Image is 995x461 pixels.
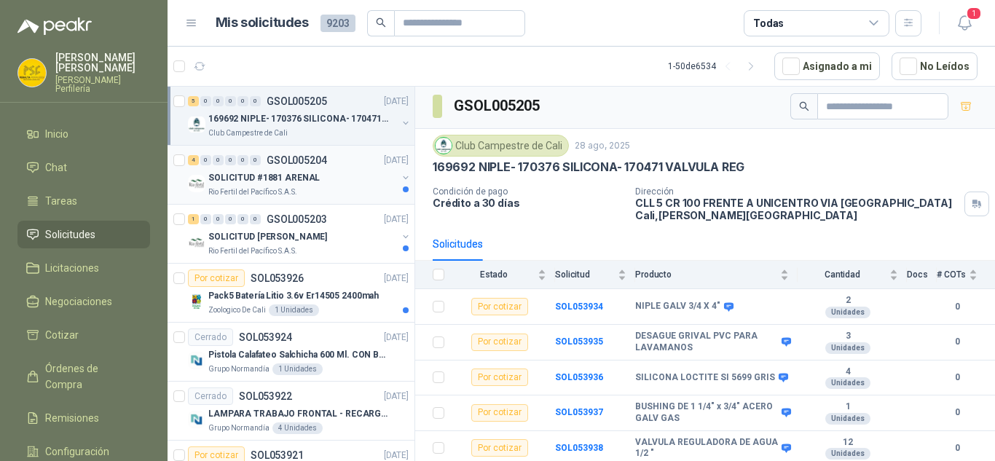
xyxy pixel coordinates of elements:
b: SILICONA LOCTITE SI 5699 GRIS [635,372,775,384]
a: CerradoSOL053924[DATE] Company LogoPistola Calafateo Salchicha 600 Ml. CON BOQUILLAGrupo Normandí... [168,323,414,382]
b: 1 [798,401,898,413]
div: 0 [213,214,224,224]
p: SOLICITUD #1881 ARENAL [208,171,320,185]
th: Estado [453,261,555,289]
img: Company Logo [188,116,205,133]
p: Pistola Calafateo Salchicha 600 Ml. CON BOQUILLA [208,348,390,362]
b: 3 [798,331,898,342]
img: Company Logo [18,59,46,87]
div: 1 [188,214,199,224]
div: 1 Unidades [272,363,323,375]
p: 28 ago, 2025 [575,139,630,153]
div: Por cotizar [471,369,528,386]
a: SOL053934 [555,302,603,312]
p: [PERSON_NAME] Perfilería [55,76,150,93]
b: VALVULA REGULADORA DE AGUA 1/2 " [635,437,778,460]
a: Negociaciones [17,288,150,315]
a: Inicio [17,120,150,148]
p: 169692 NIPLE- 170376 SILICONA- 170471 VALVULA REG [208,112,390,126]
h1: Mis solicitudes [216,12,309,34]
p: GSOL005205 [267,96,327,106]
p: Rio Fertil del Pacífico S.A.S. [208,186,297,198]
div: 0 [250,155,261,165]
a: Licitaciones [17,254,150,282]
div: 0 [213,96,224,106]
p: Crédito a 30 días [433,197,624,209]
div: 1 Unidades [269,304,319,316]
img: Logo peakr [17,17,92,35]
div: Unidades [825,413,870,425]
img: Company Logo [188,293,205,310]
p: [DATE] [384,95,409,109]
div: Por cotizar [471,404,528,422]
a: Cotizar [17,321,150,349]
p: GSOL005204 [267,155,327,165]
div: 0 [237,214,248,224]
span: search [376,17,386,28]
h3: GSOL005205 [454,95,542,117]
th: Docs [907,261,937,289]
p: Dirección [635,186,959,197]
b: 0 [937,441,978,455]
span: 1 [966,7,982,20]
span: Chat [45,159,67,176]
b: 0 [937,371,978,385]
span: Cantidad [798,269,886,280]
button: No Leídos [892,52,978,80]
p: [DATE] [384,154,409,168]
a: SOL053936 [555,372,603,382]
div: Por cotizar [471,298,528,315]
div: Cerrado [188,328,233,346]
div: Club Campestre de Cali [433,135,569,157]
p: [DATE] [384,331,409,344]
a: SOL053938 [555,443,603,453]
img: Company Logo [188,175,205,192]
a: Órdenes de Compra [17,355,150,398]
div: Unidades [825,307,870,318]
span: Cotizar [45,327,79,343]
p: GSOL005203 [267,214,327,224]
button: 1 [951,10,978,36]
b: SOL053935 [555,336,603,347]
button: Asignado a mi [774,52,880,80]
a: Solicitudes [17,221,150,248]
div: 0 [200,155,211,165]
th: Cantidad [798,261,907,289]
span: Solicitud [555,269,615,280]
a: CerradoSOL053922[DATE] Company LogoLAMPARA TRABAJO FRONTAL - RECARGABLEGrupo Normandía4 Unidades [168,382,414,441]
b: BUSHING DE 1 1/4" x 3/4" ACERO GALV GAS [635,401,778,424]
div: Solicitudes [433,236,483,252]
a: 4 0 0 0 0 0 GSOL005204[DATE] Company LogoSOLICITUD #1881 ARENALRio Fertil del Pacífico S.A.S. [188,151,412,198]
p: SOLICITUD [PERSON_NAME] [208,230,327,244]
a: Chat [17,154,150,181]
th: Solicitud [555,261,635,289]
p: [DATE] [384,390,409,403]
b: 12 [798,437,898,449]
p: Condición de pago [433,186,624,197]
b: 0 [937,406,978,419]
div: 0 [225,155,236,165]
p: [DATE] [384,272,409,285]
p: SOL053922 [239,391,292,401]
span: Configuración [45,444,109,460]
div: 0 [200,214,211,224]
span: Inicio [45,126,68,142]
img: Company Logo [436,138,452,154]
a: 5 0 0 0 0 0 GSOL005205[DATE] Company Logo169692 NIPLE- 170376 SILICONA- 170471 VALVULA REGClub Ca... [188,92,412,139]
p: [PERSON_NAME] [PERSON_NAME] [55,52,150,73]
p: Rio Fertil del Pacífico S.A.S. [208,245,297,257]
b: NIPLE GALV 3/4 X 4" [635,301,720,312]
div: 5 [188,96,199,106]
b: 0 [937,335,978,349]
p: CLL 5 CR 100 FRENTE A UNICENTRO VIA [GEOGRAPHIC_DATA] Cali , [PERSON_NAME][GEOGRAPHIC_DATA] [635,197,959,221]
span: Estado [453,269,535,280]
b: DESAGUE GRIVAL PVC PARA LAVAMANOS [635,331,778,353]
div: 4 [188,155,199,165]
span: Remisiones [45,410,99,426]
img: Company Logo [188,234,205,251]
div: 0 [250,96,261,106]
p: [DATE] [384,213,409,226]
span: Solicitudes [45,226,95,243]
div: 1 - 50 de 6534 [668,55,763,78]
